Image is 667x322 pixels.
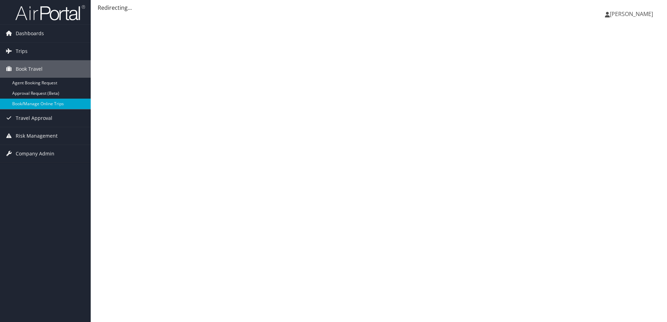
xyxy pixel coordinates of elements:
[16,127,58,145] span: Risk Management
[16,109,52,127] span: Travel Approval
[610,10,653,18] span: [PERSON_NAME]
[15,5,85,21] img: airportal-logo.png
[98,3,660,12] div: Redirecting...
[16,145,54,162] span: Company Admin
[16,25,44,42] span: Dashboards
[605,3,660,24] a: [PERSON_NAME]
[16,60,43,78] span: Book Travel
[16,43,28,60] span: Trips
